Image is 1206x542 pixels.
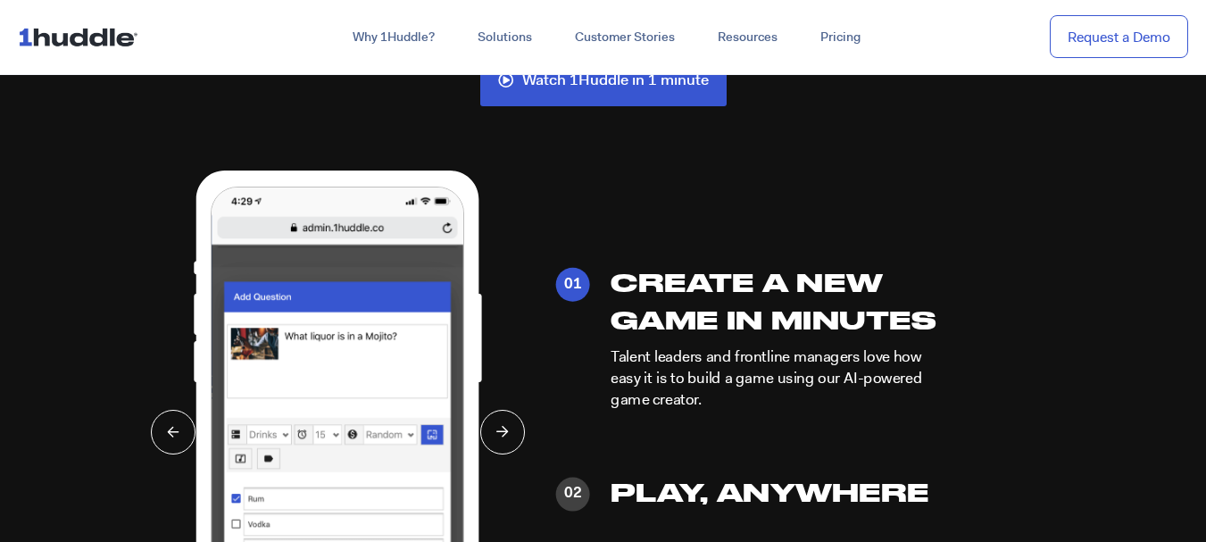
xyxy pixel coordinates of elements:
h3: Create a New Game in Minutes [611,263,950,338]
img: ... [18,20,146,54]
div: 02 [555,478,589,512]
a: Pricing [799,21,882,54]
a: Why 1Huddle? [331,21,456,54]
a: Request a Demo [1050,15,1188,59]
a: Solutions [456,21,553,54]
a: Resources [696,21,799,54]
a: Customer Stories [553,21,696,54]
h3: Play, Anywhere [611,473,950,511]
span: Watch 1Huddle in 1 minute [522,72,709,88]
p: Talent leaders and frontline managers love how easy it is to build a game using our AI-powered ga... [611,346,950,411]
a: Watch 1Huddle in 1 minute [480,54,727,106]
div: 01 [555,268,589,302]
